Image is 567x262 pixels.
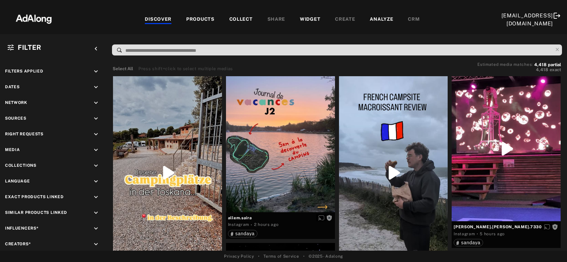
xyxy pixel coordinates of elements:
i: keyboard_arrow_down [92,193,100,201]
span: Influencers* [5,226,38,231]
span: 4,418 [536,67,548,72]
span: • [303,253,305,259]
button: Enable diffusion on this media [316,214,326,221]
span: Filter [18,43,41,51]
i: keyboard_arrow_down [92,225,100,232]
div: PRODUCTS [186,16,215,24]
time: 2025-09-02T11:45:58.000Z [254,222,279,227]
span: Similar Products Linked [5,210,67,215]
span: Creators* [5,242,31,246]
time: 2025-09-02T08:17:18.000Z [480,232,505,236]
a: Privacy Policy [224,253,254,259]
span: [PERSON_NAME].[PERSON_NAME].7330 [454,224,559,230]
div: COLLECT [229,16,253,24]
i: keyboard_arrow_down [92,209,100,217]
i: keyboard_arrow_down [92,131,100,138]
span: Dates [5,85,20,89]
i: keyboard_arrow_down [92,178,100,185]
span: Filters applied [5,69,43,74]
div: sandaya [456,240,480,245]
i: keyboard_arrow_down [92,241,100,248]
div: Instagram [454,231,475,237]
span: Rights not requested [326,215,332,220]
button: 4,418exact [477,67,561,73]
a: Terms of Service [263,253,299,259]
i: keyboard_arrow_down [92,84,100,91]
span: © 2025 - Adalong [309,253,343,259]
span: sandaya [461,240,480,245]
span: Collections [5,163,36,168]
i: keyboard_arrow_left [92,45,100,52]
div: CRM [408,16,420,24]
i: keyboard_arrow_down [92,162,100,169]
span: Media [5,147,20,152]
div: WIDGET [300,16,320,24]
span: · [477,231,478,237]
button: Enable diffusion on this media [542,223,552,230]
span: 4,418 [534,62,547,67]
span: Right Requests [5,132,43,136]
i: keyboard_arrow_down [92,115,100,122]
span: Estimated media matches: [477,62,533,67]
div: CREATE [335,16,355,24]
span: Language [5,179,30,183]
span: Exact Products Linked [5,194,64,199]
span: allem.saira [228,215,333,221]
i: keyboard_arrow_down [92,146,100,154]
span: Rights not requested [552,224,558,229]
div: SHARE [267,16,286,24]
div: Press shift+click to select multiple medias [138,65,233,72]
button: 4,418partial [534,63,561,67]
i: keyboard_arrow_down [92,99,100,107]
img: 63233d7d88ed69de3c212112c67096b6.png [4,8,63,28]
span: · [251,222,252,228]
span: Network [5,100,27,105]
span: • [258,253,260,259]
i: keyboard_arrow_down [92,68,100,75]
div: DISCOVER [145,16,172,24]
div: Instagram [228,222,249,228]
div: [EMAIL_ADDRESS][DOMAIN_NAME] [501,12,553,28]
span: Sources [5,116,26,121]
div: sandaya [231,231,255,236]
span: sandaya [235,231,255,236]
button: Select All [113,65,133,72]
div: ANALYZE [370,16,393,24]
